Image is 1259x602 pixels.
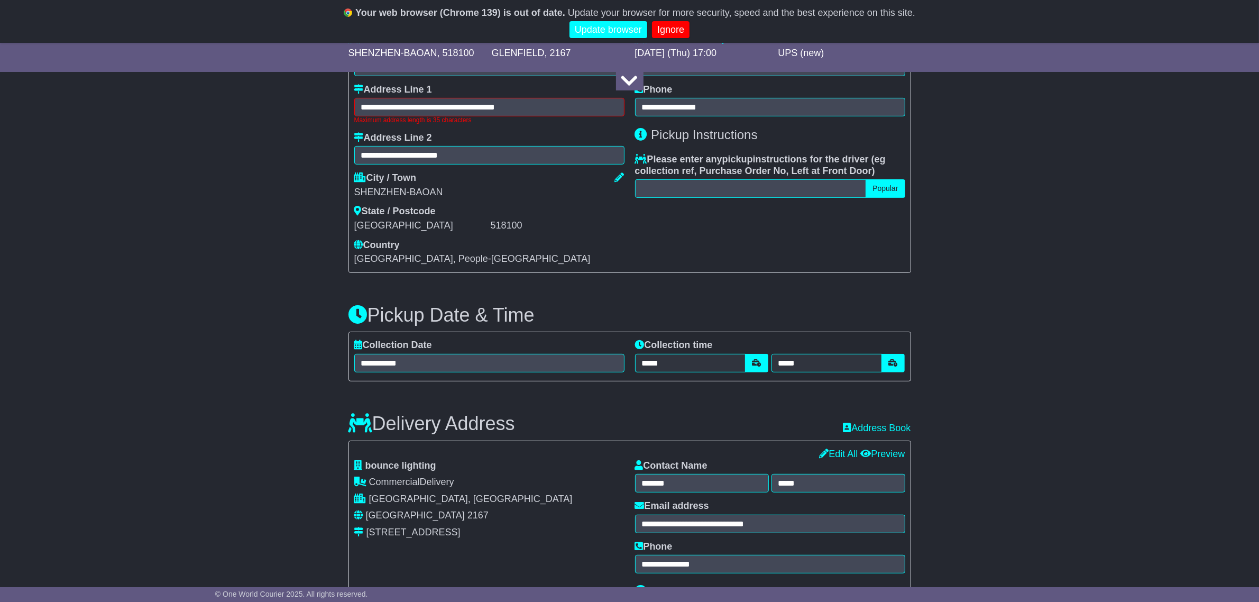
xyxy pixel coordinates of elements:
[491,220,624,232] div: 518100
[354,240,400,251] label: Country
[843,423,911,433] a: Address Book
[369,477,420,487] span: Commercial
[437,48,474,58] span: , 518100
[354,132,432,144] label: Address Line 2
[365,460,436,471] span: bounce lighting
[348,305,911,326] h3: Pickup Date & Time
[355,7,565,18] b: Your web browser (Chrome 139) is out of date.
[568,7,915,18] span: Update your browser for more security, speed and the best experience on this site.
[651,127,757,142] span: Pickup Instructions
[635,48,768,59] div: [DATE] (Thu) 17:00
[354,206,436,217] label: State / Postcode
[354,477,624,488] div: Delivery
[635,340,713,351] label: Collection time
[467,510,489,521] span: 2167
[635,541,673,553] label: Phone
[354,340,432,351] label: Collection Date
[635,500,709,512] label: Email address
[652,21,690,39] a: Ignore
[354,220,488,232] div: [GEOGRAPHIC_DATA]
[354,253,591,264] span: [GEOGRAPHIC_DATA], People-[GEOGRAPHIC_DATA]
[354,84,432,96] label: Address Line 1
[354,172,417,184] label: City / Town
[354,187,624,198] div: SHENZHEN-BAOAN
[354,116,624,124] div: Maximum address length is 35 characters
[635,154,886,176] span: eg collection ref, Purchase Order No, Left at Front Door
[722,154,753,165] span: pickup
[348,48,437,58] span: SHENZHEN-BAOAN
[366,510,465,521] span: [GEOGRAPHIC_DATA]
[651,585,765,599] span: Delivery Instructions
[866,179,905,198] button: Popular
[778,48,911,59] div: UPS (new)
[569,21,647,39] a: Update browser
[635,154,905,177] label: Please enter any instructions for the driver ( )
[635,460,707,472] label: Contact Name
[819,449,858,459] a: Edit All
[366,527,461,539] div: [STREET_ADDRESS]
[545,48,571,58] span: , 2167
[492,48,545,58] span: GLENFIELD
[215,590,368,598] span: © One World Courier 2025. All rights reserved.
[369,494,573,504] span: [GEOGRAPHIC_DATA], [GEOGRAPHIC_DATA]
[860,449,905,459] a: Preview
[348,413,515,434] h3: Delivery Address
